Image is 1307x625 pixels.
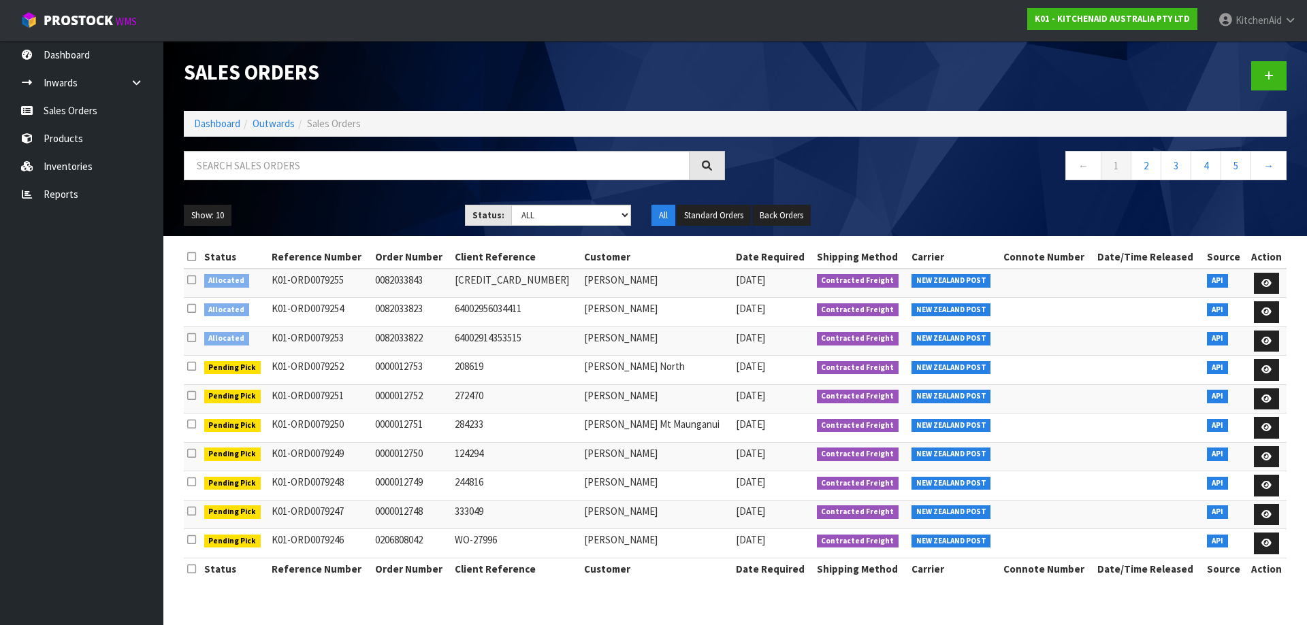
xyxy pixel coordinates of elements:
span: Pending Pick [204,390,261,403]
td: K01-ORD0079246 [268,529,372,558]
td: 0000012749 [372,471,451,501]
td: 272470 [451,384,581,413]
a: 2 [1131,151,1161,180]
td: 0000012753 [372,356,451,385]
span: Contracted Freight [817,361,899,375]
span: Contracted Freight [817,447,899,461]
th: Customer [581,246,732,268]
span: Pending Pick [204,419,261,433]
a: ← [1065,151,1101,180]
td: [PERSON_NAME] [581,384,732,413]
td: [PERSON_NAME] [581,500,732,529]
td: 244816 [451,471,581,501]
span: NEW ZEALAND POST [911,477,991,490]
th: Shipping Method [813,558,908,579]
span: API [1207,505,1228,519]
span: Pending Pick [204,535,261,548]
td: [PERSON_NAME] [581,269,732,298]
td: K01-ORD0079248 [268,471,372,501]
span: NEW ZEALAND POST [911,535,991,548]
td: [PERSON_NAME] [581,326,732,356]
span: NEW ZEALAND POST [911,361,991,375]
td: K01-ORD0079251 [268,384,372,413]
span: Allocated [204,303,250,317]
span: NEW ZEALAND POST [911,505,991,519]
th: Customer [581,558,732,579]
a: 1 [1101,151,1131,180]
td: 0082033843 [372,269,451,298]
strong: K01 - KITCHENAID AUSTRALIA PTY LTD [1035,13,1190,24]
a: Outwards [253,117,295,130]
span: Contracted Freight [817,274,899,288]
th: Action [1246,246,1287,268]
td: [PERSON_NAME] [581,298,732,327]
span: [DATE] [736,360,765,373]
button: Show: 10 [184,205,231,226]
td: 0082033823 [372,298,451,327]
td: 0000012748 [372,500,451,529]
span: API [1207,477,1228,490]
img: cube-alt.png [20,12,37,29]
span: API [1207,361,1228,375]
span: NEW ZEALAND POST [911,419,991,433]
th: Connote Number [1000,558,1094,579]
a: 5 [1221,151,1251,180]
th: Action [1246,558,1287,579]
span: Pending Pick [204,505,261,519]
td: K01-ORD0079255 [268,269,372,298]
span: API [1207,274,1228,288]
button: Back Orders [752,205,811,226]
span: API [1207,419,1228,433]
th: Reference Number [268,246,372,268]
th: Source [1204,558,1246,579]
a: 3 [1161,151,1191,180]
button: All [651,205,675,226]
td: K01-ORD0079253 [268,326,372,356]
th: Shipping Method [813,246,908,268]
span: NEW ZEALAND POST [911,303,991,317]
span: Contracted Freight [817,303,899,317]
td: K01-ORD0079254 [268,298,372,327]
td: WO-27996 [451,529,581,558]
th: Client Reference [451,558,581,579]
td: [PERSON_NAME] [581,529,732,558]
span: Contracted Freight [817,535,899,548]
span: Allocated [204,332,250,345]
td: K01-ORD0079250 [268,413,372,443]
span: [DATE] [736,389,765,402]
span: Contracted Freight [817,332,899,345]
a: → [1250,151,1287,180]
span: API [1207,303,1228,317]
span: [DATE] [736,447,765,460]
span: Contracted Freight [817,505,899,519]
span: [DATE] [736,505,765,518]
span: NEW ZEALAND POST [911,332,991,345]
span: [DATE] [736,273,765,286]
th: Carrier [908,246,1000,268]
a: Dashboard [194,117,240,130]
h1: Sales Orders [184,61,725,84]
small: WMS [116,15,137,28]
span: KitchenAid [1236,14,1282,27]
span: [DATE] [736,533,765,546]
td: [PERSON_NAME] Mt Maunganui [581,413,732,443]
th: Date/Time Released [1094,246,1204,268]
th: Connote Number [1000,246,1094,268]
td: 284233 [451,413,581,443]
td: 0082033822 [372,326,451,356]
td: K01-ORD0079252 [268,356,372,385]
span: API [1207,332,1228,345]
td: 124294 [451,442,581,471]
th: Date/Time Released [1094,558,1204,579]
td: K01-ORD0079249 [268,442,372,471]
strong: Status: [472,209,504,221]
td: 0206808042 [372,529,451,558]
span: [DATE] [736,331,765,344]
input: Search sales orders [184,151,690,180]
td: K01-ORD0079247 [268,500,372,529]
span: Pending Pick [204,477,261,490]
td: 333049 [451,500,581,529]
th: Order Number [372,246,451,268]
th: Order Number [372,558,451,579]
td: 0000012750 [372,442,451,471]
